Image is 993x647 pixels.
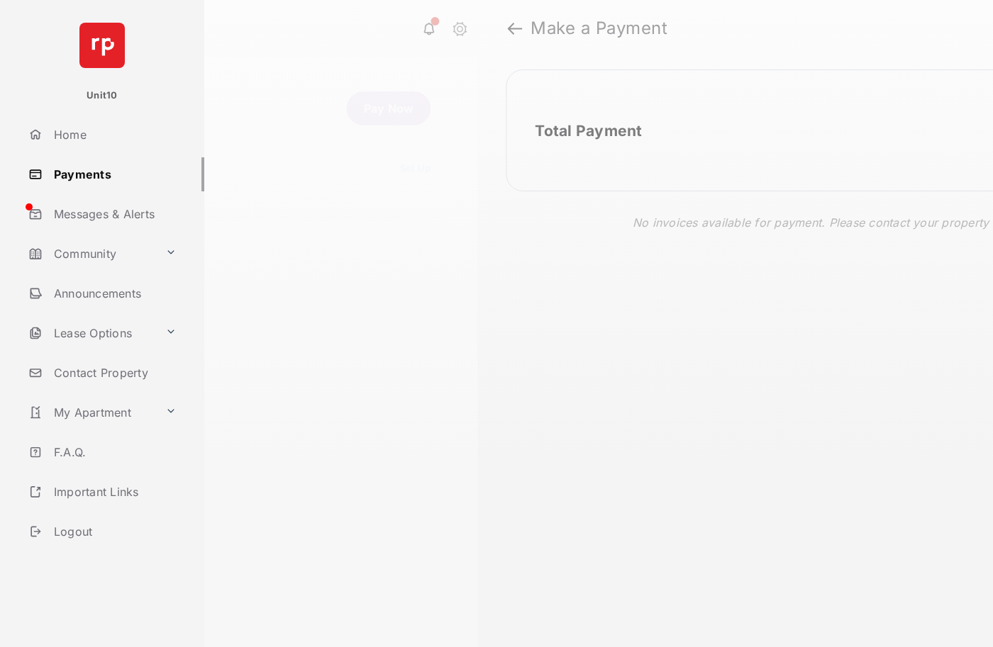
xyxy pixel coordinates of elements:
[23,118,204,152] a: Home
[23,395,160,429] a: My Apartment
[23,435,204,469] a: F.A.Q.
[23,475,182,509] a: Important Links
[79,23,125,68] img: svg+xml;base64,PHN2ZyB4bWxucz0iaHR0cDovL3d3dy53My5vcmcvMjAwMC9zdmciIHdpZHRoPSI2NCIgaGVpZ2h0PSI2NC...
[23,237,160,271] a: Community
[535,122,642,140] h2: Total Payment
[23,316,160,350] a: Lease Options
[23,197,204,231] a: Messages & Alerts
[23,276,204,310] a: Announcements
[87,89,118,103] p: Unit10
[531,20,667,37] strong: Make a Payment
[23,356,204,390] a: Contact Property
[23,514,204,548] a: Logout
[23,157,204,191] a: Payments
